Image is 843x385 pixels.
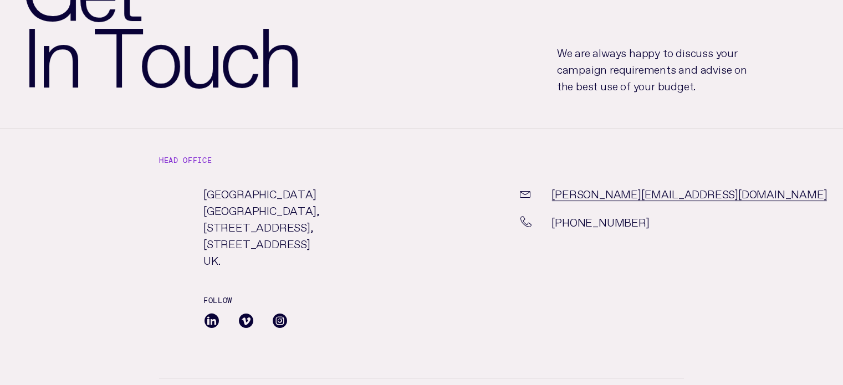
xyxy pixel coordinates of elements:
a: [PERSON_NAME][EMAIL_ADDRESS][DOMAIN_NAME] [551,184,827,201]
p: [GEOGRAPHIC_DATA] [GEOGRAPHIC_DATA], [STREET_ADDRESS], [STREET_ADDRESS] UK. [203,184,413,268]
p: [PHONE_NUMBER] [551,213,649,229]
h4: Head office [159,147,684,184]
h4: Follow [203,288,413,309]
p: We are always happy to discuss your campaign requirements and advise on the best use of your budget. [557,43,752,93]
